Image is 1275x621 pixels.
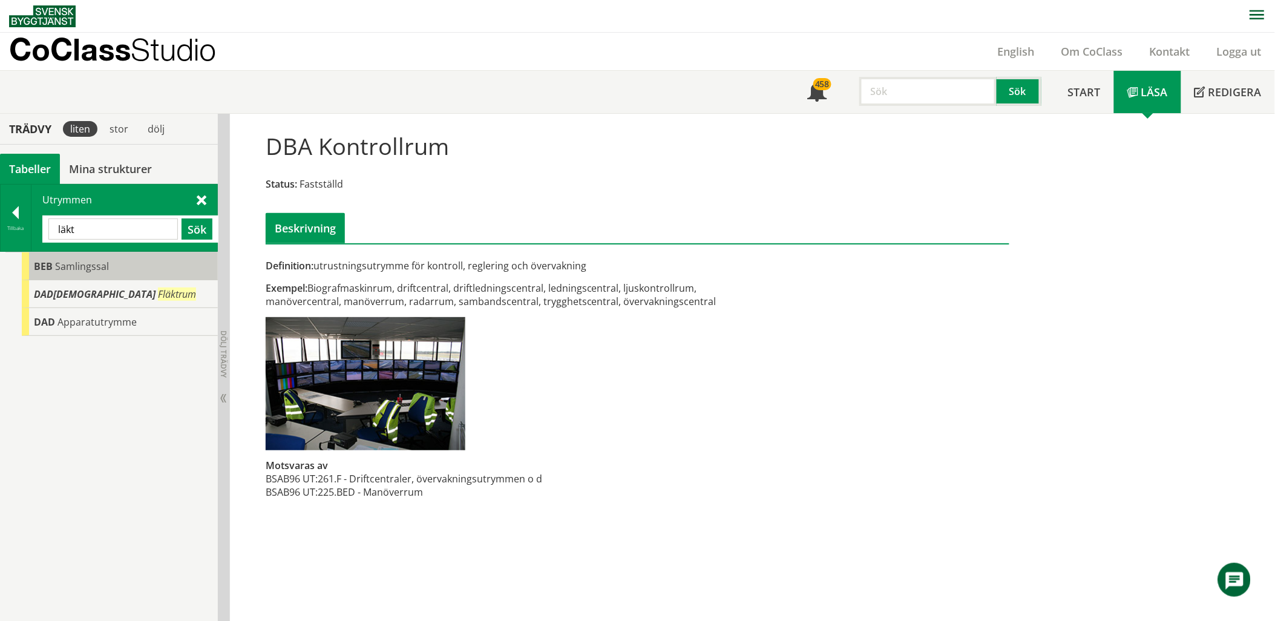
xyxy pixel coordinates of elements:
[9,5,76,27] img: Svensk Byggtjänst
[63,121,97,137] div: liten
[266,281,307,295] span: Exempel:
[140,121,172,137] div: dölj
[807,84,827,103] span: Notifikationer
[266,259,755,272] div: utrustningsutrymme för kontroll, reglering och övervakning
[158,287,196,301] span: Fläktrum
[2,122,58,136] div: Trädvy
[266,213,345,243] div: Beskrivning
[266,485,318,499] td: BSAB96 UT:
[1204,44,1275,59] a: Logga ut
[34,260,53,273] span: BEB
[1055,71,1114,113] a: Start
[300,177,343,191] span: Fastställd
[985,44,1048,59] a: English
[266,281,755,308] div: Biografmaskinrum, driftcentral, driftledningscentral, ledningscentral, ljuskontrollrum, manöverce...
[1208,85,1262,99] span: Redigera
[794,71,840,113] a: 458
[859,77,997,106] input: Sök
[1181,71,1275,113] a: Redigera
[266,317,465,450] img: DBAKontrollrum.jpg
[266,177,297,191] span: Status:
[57,315,137,329] span: Apparatutrymme
[997,77,1041,106] button: Sök
[102,121,136,137] div: stor
[1,223,31,233] div: Tillbaka
[182,218,212,240] button: Sök
[1068,85,1101,99] span: Start
[60,154,161,184] a: Mina strukturer
[34,287,156,301] span: DAD[DEMOGRAPHIC_DATA]
[9,42,216,56] p: CoClass
[9,33,242,70] a: CoClassStudio
[1114,71,1181,113] a: Läsa
[266,133,449,159] h1: DBA Kontrollrum
[266,459,328,472] span: Motsvaras av
[266,259,313,272] span: Definition:
[1048,44,1136,59] a: Om CoClass
[266,472,318,485] td: BSAB96 UT:
[813,78,831,90] div: 458
[1136,44,1204,59] a: Kontakt
[22,308,218,336] div: Gå till informationssidan för CoClass Studio
[318,485,542,499] td: 225.BED - Manöverrum
[34,315,55,329] span: DAD
[22,252,218,280] div: Gå till informationssidan för CoClass Studio
[131,31,216,67] span: Studio
[318,472,542,485] td: 261.F - Driftcentraler, övervakningsutrymmen o d
[218,330,229,378] span: Dölj trädvy
[31,185,217,251] div: Utrymmen
[1141,85,1168,99] span: Läsa
[55,260,109,273] span: Samlingssal
[22,280,218,308] div: Gå till informationssidan för CoClass Studio
[48,218,178,240] input: Sök
[197,193,206,206] span: Stäng sök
